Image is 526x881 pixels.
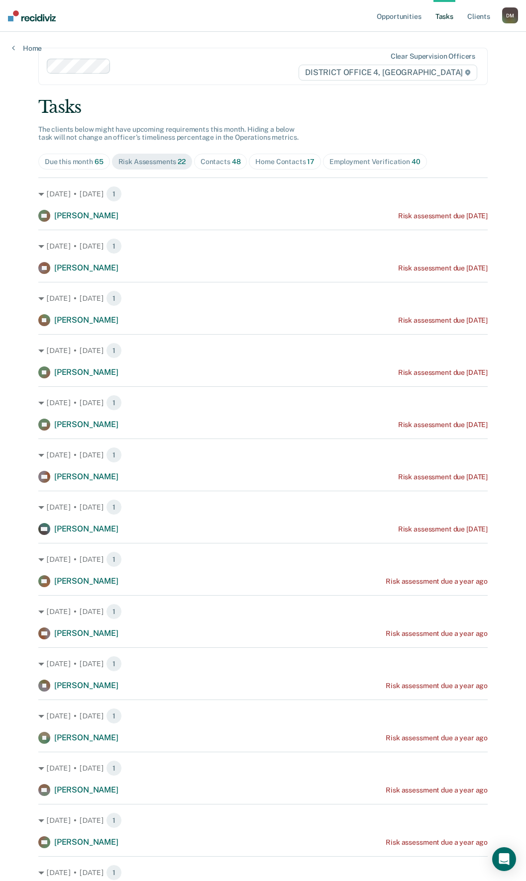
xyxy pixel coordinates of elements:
[106,708,122,724] span: 1
[398,473,488,481] div: Risk assessment due [DATE]
[502,7,518,23] button: DM
[54,420,118,429] span: [PERSON_NAME]
[178,158,186,166] span: 22
[38,186,488,202] div: [DATE] • [DATE] 1
[54,211,118,220] span: [PERSON_NAME]
[398,421,488,429] div: Risk assessment due [DATE]
[38,812,488,828] div: [DATE] • [DATE] 1
[118,158,186,166] div: Risk Assessments
[54,628,118,638] span: [PERSON_NAME]
[38,499,488,515] div: [DATE] • [DATE] 1
[391,52,475,61] div: Clear supervision officers
[54,367,118,377] span: [PERSON_NAME]
[54,315,118,325] span: [PERSON_NAME]
[38,551,488,567] div: [DATE] • [DATE] 1
[54,785,118,794] span: [PERSON_NAME]
[386,682,488,690] div: Risk assessment due a year ago
[232,158,241,166] span: 48
[255,158,315,166] div: Home Contacts
[329,158,420,166] div: Employment Verification
[398,368,488,377] div: Risk assessment due [DATE]
[54,576,118,586] span: [PERSON_NAME]
[386,629,488,638] div: Risk assessment due a year ago
[38,656,488,672] div: [DATE] • [DATE] 1
[54,472,118,481] span: [PERSON_NAME]
[54,733,118,742] span: [PERSON_NAME]
[386,577,488,586] div: Risk assessment due a year ago
[307,158,315,166] span: 17
[95,158,104,166] span: 65
[299,65,477,81] span: DISTRICT OFFICE 4, [GEOGRAPHIC_DATA]
[106,343,122,358] span: 1
[386,734,488,742] div: Risk assessment due a year ago
[398,525,488,533] div: Risk assessment due [DATE]
[38,708,488,724] div: [DATE] • [DATE] 1
[38,97,488,117] div: Tasks
[106,812,122,828] span: 1
[106,290,122,306] span: 1
[54,837,118,847] span: [PERSON_NAME]
[38,238,488,254] div: [DATE] • [DATE] 1
[38,343,488,358] div: [DATE] • [DATE] 1
[398,212,488,220] div: Risk assessment due [DATE]
[106,760,122,776] span: 1
[398,264,488,272] div: Risk assessment due [DATE]
[106,499,122,515] span: 1
[8,10,56,21] img: Recidiviz
[54,681,118,690] span: [PERSON_NAME]
[106,865,122,881] span: 1
[38,604,488,619] div: [DATE] • [DATE] 1
[386,838,488,847] div: Risk assessment due a year ago
[386,786,488,794] div: Risk assessment due a year ago
[106,604,122,619] span: 1
[106,395,122,411] span: 1
[38,447,488,463] div: [DATE] • [DATE] 1
[398,316,488,325] div: Risk assessment due [DATE]
[106,238,122,254] span: 1
[38,125,299,142] span: The clients below might have upcoming requirements this month. Hiding a below task will not chang...
[54,524,118,533] span: [PERSON_NAME]
[106,186,122,202] span: 1
[45,158,104,166] div: Due this month
[38,760,488,776] div: [DATE] • [DATE] 1
[106,656,122,672] span: 1
[492,847,516,871] div: Open Intercom Messenger
[38,290,488,306] div: [DATE] • [DATE] 1
[54,263,118,272] span: [PERSON_NAME]
[38,395,488,411] div: [DATE] • [DATE] 1
[106,551,122,567] span: 1
[12,44,42,53] a: Home
[502,7,518,23] div: D M
[38,865,488,881] div: [DATE] • [DATE] 1
[106,447,122,463] span: 1
[201,158,241,166] div: Contacts
[412,158,421,166] span: 40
